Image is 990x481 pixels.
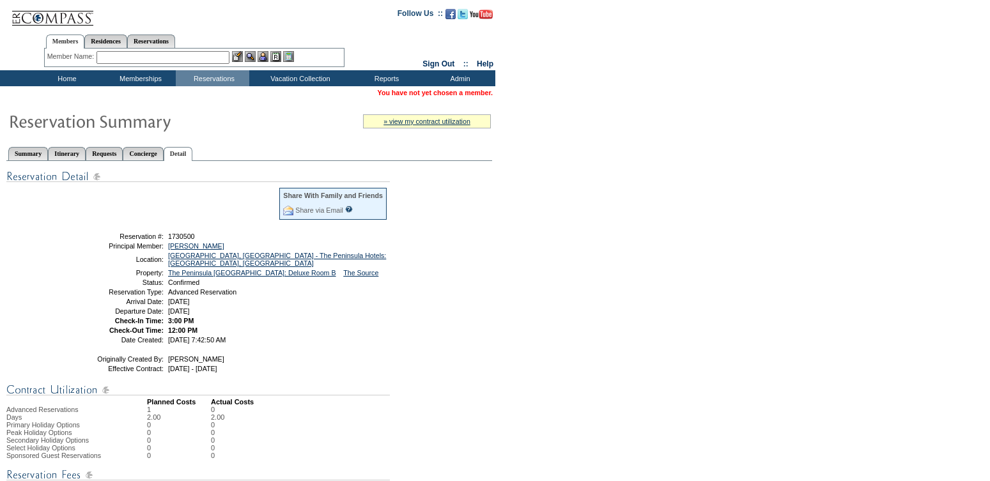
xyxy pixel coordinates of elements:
[6,169,390,185] img: Reservation Detail
[168,233,195,240] span: 1730500
[86,147,123,160] a: Requests
[470,10,493,19] img: Subscribe to our YouTube Channel
[348,70,422,86] td: Reports
[168,269,336,277] a: The Peninsula [GEOGRAPHIC_DATA]: Deluxe Room B
[72,252,164,267] td: Location:
[102,70,176,86] td: Memberships
[168,365,217,372] span: [DATE] - [DATE]
[445,9,456,19] img: Become our fan on Facebook
[168,252,386,267] a: [GEOGRAPHIC_DATA], [GEOGRAPHIC_DATA] - The Peninsula Hotels: [GEOGRAPHIC_DATA], [GEOGRAPHIC_DATA]
[6,452,101,459] span: Sponsored Guest Reservations
[458,9,468,19] img: Follow us on Twitter
[72,279,164,286] td: Status:
[470,13,493,20] a: Subscribe to our YouTube Channel
[72,355,164,363] td: Originally Created By:
[258,51,268,62] img: Impersonate
[6,406,79,413] span: Advanced Reservations
[295,206,343,214] a: Share via Email
[168,355,224,363] span: [PERSON_NAME]
[168,279,199,286] span: Confirmed
[109,326,164,334] strong: Check-Out Time:
[345,206,353,213] input: What is this?
[6,444,75,452] span: Select Holiday Options
[123,147,163,160] a: Concierge
[46,34,85,49] a: Members
[6,421,80,429] span: Primary Holiday Options
[72,307,164,315] td: Departure Date:
[168,288,236,296] span: Advanced Reservation
[211,398,492,406] td: Actual Costs
[211,406,224,413] td: 0
[383,118,470,125] a: » view my contract utilization
[211,444,224,452] td: 0
[343,269,378,277] a: The Source
[270,51,281,62] img: Reservations
[283,192,383,199] div: Share With Family and Friends
[84,34,127,48] a: Residences
[147,413,211,421] td: 2.00
[164,147,193,161] a: Detail
[245,51,256,62] img: View
[47,51,97,62] div: Member Name:
[211,413,224,421] td: 2.00
[6,429,72,436] span: Peak Holiday Options
[211,421,224,429] td: 0
[29,70,102,86] td: Home
[422,59,454,68] a: Sign Out
[211,429,224,436] td: 0
[232,51,243,62] img: b_edit.gif
[147,436,211,444] td: 0
[168,336,226,344] span: [DATE] 7:42:50 AM
[72,336,164,344] td: Date Created:
[147,444,211,452] td: 0
[72,298,164,305] td: Arrival Date:
[477,59,493,68] a: Help
[176,70,249,86] td: Reservations
[249,70,348,86] td: Vacation Collection
[168,326,197,334] span: 12:00 PM
[48,147,86,160] a: Itinerary
[458,13,468,20] a: Follow us on Twitter
[168,298,190,305] span: [DATE]
[283,51,294,62] img: b_calculator.gif
[6,382,390,398] img: Contract Utilization
[147,398,211,406] td: Planned Costs
[72,288,164,296] td: Reservation Type:
[8,108,264,134] img: Reservaton Summary
[72,242,164,250] td: Principal Member:
[72,269,164,277] td: Property:
[115,317,164,324] strong: Check-In Time:
[168,317,194,324] span: 3:00 PM
[211,436,224,444] td: 0
[147,429,211,436] td: 0
[147,421,211,429] td: 0
[463,59,468,68] span: ::
[147,452,211,459] td: 0
[422,70,495,86] td: Admin
[6,436,89,444] span: Secondary Holiday Options
[127,34,175,48] a: Reservations
[6,413,22,421] span: Days
[147,406,211,413] td: 1
[168,242,224,250] a: [PERSON_NAME]
[72,365,164,372] td: Effective Contract:
[445,13,456,20] a: Become our fan on Facebook
[398,8,443,23] td: Follow Us ::
[72,233,164,240] td: Reservation #:
[168,307,190,315] span: [DATE]
[8,147,48,160] a: Summary
[211,452,224,459] td: 0
[378,89,493,96] span: You have not yet chosen a member.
